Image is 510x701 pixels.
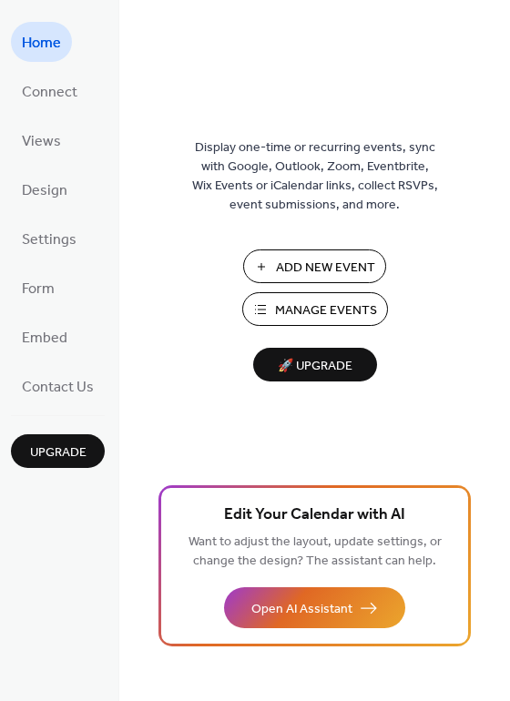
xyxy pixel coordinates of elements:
span: Add New Event [276,259,375,278]
span: Edit Your Calendar with AI [224,503,405,528]
button: Manage Events [242,292,388,326]
span: Home [22,29,61,58]
button: 🚀 Upgrade [253,348,377,381]
span: 🚀 Upgrade [264,354,366,379]
span: Want to adjust the layout, update settings, or change the design? The assistant can help. [189,530,442,574]
span: Manage Events [275,301,377,320]
a: Settings [11,218,87,259]
a: Views [11,120,72,160]
a: Embed [11,317,78,357]
a: Design [11,169,78,209]
button: Open AI Assistant [224,587,405,628]
span: Settings [22,226,76,255]
span: Views [22,127,61,157]
span: Design [22,177,67,206]
span: Open AI Assistant [251,600,352,619]
a: Connect [11,71,88,111]
a: Form [11,268,66,308]
span: Form [22,275,55,304]
span: Upgrade [30,443,87,462]
button: Add New Event [243,249,386,283]
span: Embed [22,324,67,353]
span: Connect [22,78,77,107]
span: Contact Us [22,373,94,402]
a: Home [11,22,72,62]
button: Upgrade [11,434,105,468]
a: Contact Us [11,366,105,406]
span: Display one-time or recurring events, sync with Google, Outlook, Zoom, Eventbrite, Wix Events or ... [192,138,438,215]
